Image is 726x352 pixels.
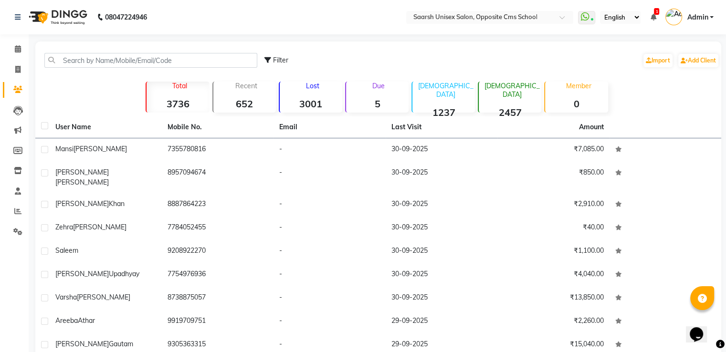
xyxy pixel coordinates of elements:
input: Search by Name/Mobile/Email/Code [44,53,257,68]
strong: 3736 [147,98,209,110]
td: - [274,310,386,333]
strong: 652 [213,98,276,110]
b: 08047224946 [105,4,147,31]
td: 30-09-2025 [386,287,498,310]
td: 30-09-2025 [386,138,498,162]
span: 1 [654,8,659,15]
span: Filter [273,56,288,64]
td: 29-09-2025 [386,310,498,333]
td: 9919709751 [162,310,274,333]
td: 9208922270 [162,240,274,263]
th: Amount [573,116,610,138]
p: Total [150,82,209,90]
span: Gautam [109,340,133,348]
span: [PERSON_NAME] [55,269,109,278]
span: Varsha [55,293,77,301]
p: [DEMOGRAPHIC_DATA] [416,82,475,99]
td: 30-09-2025 [386,217,498,240]
a: 1 [650,13,656,21]
span: Khan [109,199,125,208]
td: 7355780816 [162,138,274,162]
span: Areeba [55,316,78,325]
a: Import [643,54,673,67]
th: Last Visit [386,116,498,138]
td: - [274,240,386,263]
td: - [274,193,386,217]
td: - [274,162,386,193]
td: ₹7,085.00 [497,138,610,162]
p: [DEMOGRAPHIC_DATA] [483,82,541,99]
span: [PERSON_NAME] [PERSON_NAME] [55,168,109,186]
span: Mansi [55,145,74,153]
td: ₹40.00 [497,217,610,240]
strong: 1237 [412,106,475,118]
span: [PERSON_NAME] [55,340,109,348]
th: User Name [50,116,162,138]
strong: 5 [346,98,409,110]
strong: 3001 [280,98,342,110]
td: 8957094674 [162,162,274,193]
p: Due [348,82,409,90]
td: 30-09-2025 [386,162,498,193]
p: Recent [217,82,276,90]
td: 7784052455 [162,217,274,240]
span: Admin [687,12,708,22]
td: ₹13,850.00 [497,287,610,310]
td: ₹850.00 [497,162,610,193]
strong: 0 [545,98,608,110]
span: Zehra [55,223,73,231]
span: [PERSON_NAME] [74,145,127,153]
img: logo [24,4,90,31]
td: 7754976936 [162,263,274,287]
p: Member [549,82,608,90]
a: Add Client [678,54,718,67]
td: - [274,287,386,310]
td: ₹4,040.00 [497,263,610,287]
span: [PERSON_NAME] [55,199,109,208]
td: ₹2,910.00 [497,193,610,217]
td: ₹1,100.00 [497,240,610,263]
img: Admin [665,9,682,25]
span: [PERSON_NAME] [73,223,126,231]
td: - [274,217,386,240]
th: Email [274,116,386,138]
iframe: chat widget [686,314,716,342]
span: Athar [78,316,95,325]
td: 8738875057 [162,287,274,310]
span: Saleem [55,246,78,255]
p: Lost [284,82,342,90]
td: - [274,263,386,287]
td: ₹2,260.00 [497,310,610,333]
span: [PERSON_NAME] [77,293,130,301]
th: Mobile No. [162,116,274,138]
td: - [274,138,386,162]
td: 30-09-2025 [386,263,498,287]
strong: 2457 [479,106,541,118]
td: 30-09-2025 [386,193,498,217]
td: 8887864223 [162,193,274,217]
span: Upadhyay [109,269,139,278]
td: 30-09-2025 [386,240,498,263]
